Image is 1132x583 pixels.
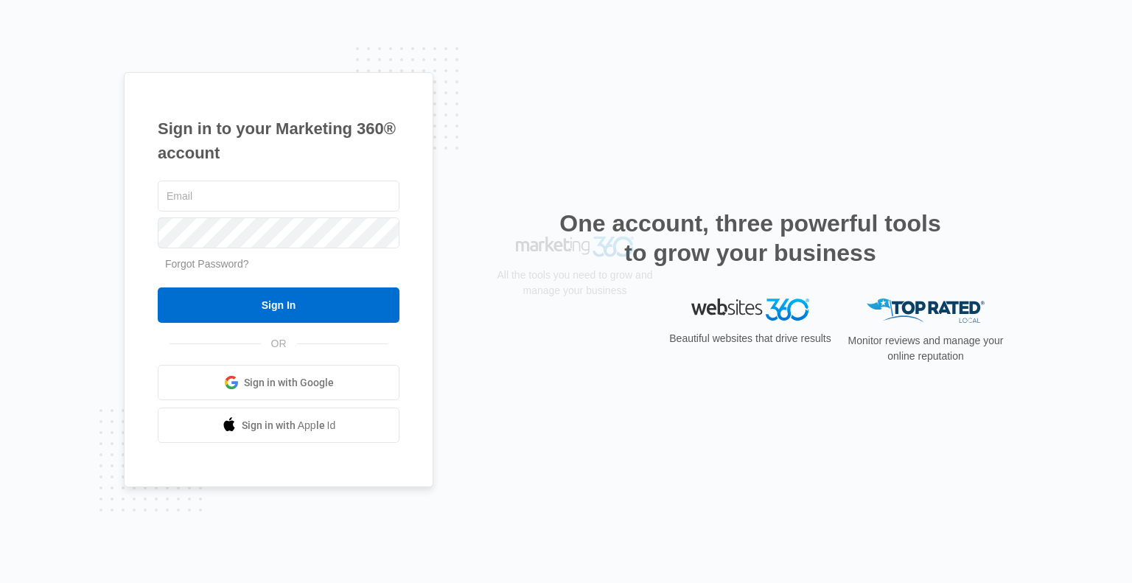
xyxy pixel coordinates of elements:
[158,408,399,443] a: Sign in with Apple Id
[158,365,399,400] a: Sign in with Google
[165,258,249,270] a: Forgot Password?
[668,331,833,346] p: Beautiful websites that drive results
[261,336,297,352] span: OR
[492,329,657,360] p: All the tools you need to grow and manage your business
[242,418,336,433] span: Sign in with Apple Id
[244,375,334,391] span: Sign in with Google
[516,299,634,319] img: Marketing 360
[555,209,946,268] h2: One account, three powerful tools to grow your business
[867,299,985,323] img: Top Rated Local
[158,116,399,165] h1: Sign in to your Marketing 360® account
[691,299,809,320] img: Websites 360
[158,181,399,212] input: Email
[158,287,399,323] input: Sign In
[843,333,1008,364] p: Monitor reviews and manage your online reputation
